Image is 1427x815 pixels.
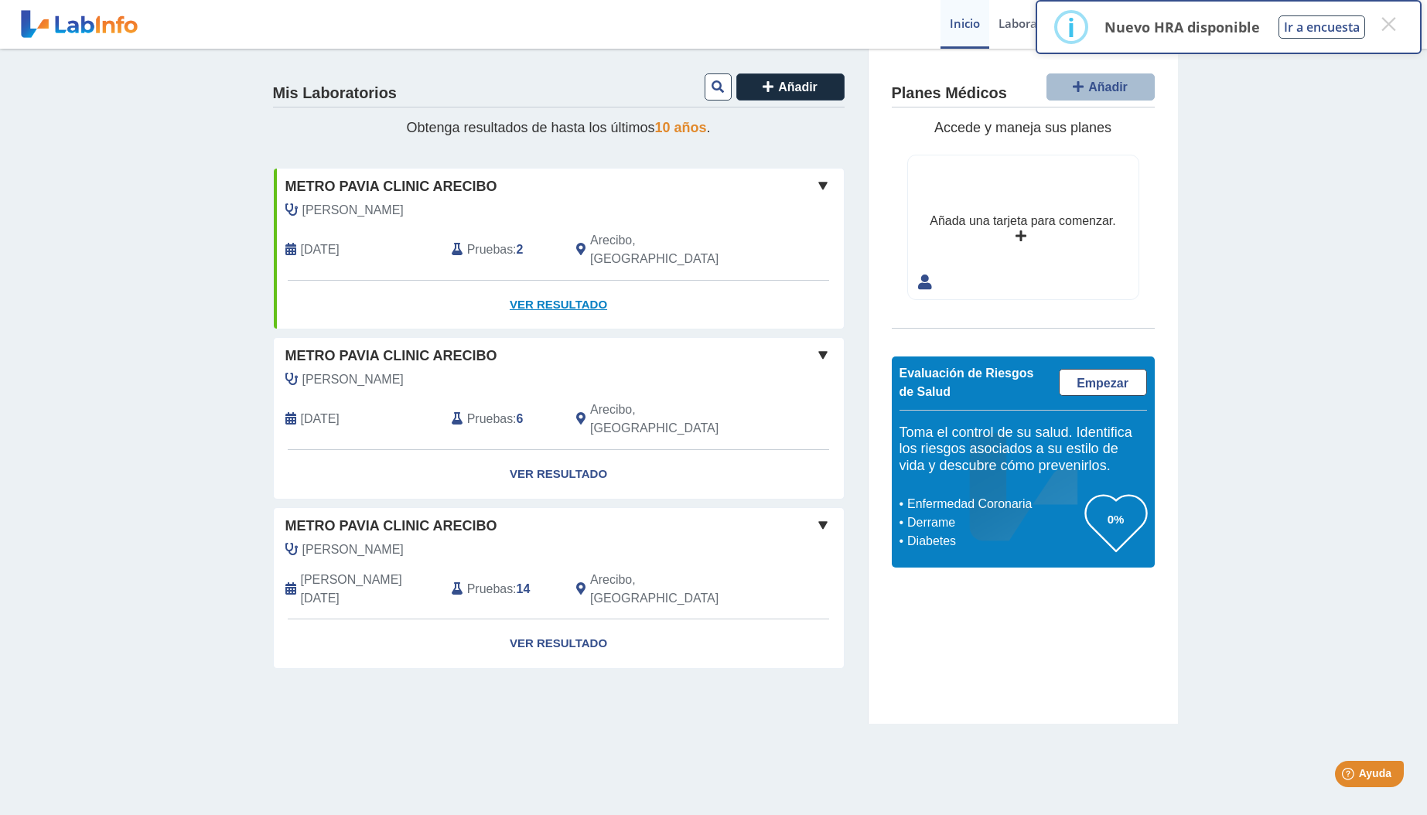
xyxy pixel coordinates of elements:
[590,231,761,268] span: Arecibo, PR
[285,516,497,537] span: Metro Pavia Clinic Arecibo
[302,540,404,559] span: Santiago Caraballo, Dania
[903,532,1085,551] li: Diabetes
[1067,13,1075,41] div: i
[517,582,531,595] b: 14
[517,243,524,256] b: 2
[900,425,1147,475] h5: Toma el control de su salud. Identifica los riesgos asociados a su estilo de vida y descubre cómo...
[301,240,340,259] span: 2025-09-05
[655,120,707,135] span: 10 años
[440,401,565,438] div: :
[285,176,497,197] span: Metro Pavia Clinic Arecibo
[274,281,844,329] a: Ver Resultado
[274,619,844,668] a: Ver Resultado
[903,513,1085,532] li: Derrame
[1278,15,1365,39] button: Ir a encuesta
[1289,755,1410,798] iframe: Help widget launcher
[285,346,497,367] span: Metro Pavia Clinic Arecibo
[934,120,1111,135] span: Accede y maneja sus planes
[930,212,1115,230] div: Añada una tarjeta para comenzar.
[467,240,513,259] span: Pruebas
[892,84,1007,103] h4: Planes Médicos
[1046,73,1155,101] button: Añadir
[1088,80,1128,94] span: Añadir
[440,231,565,268] div: :
[273,84,397,103] h4: Mis Laboratorios
[274,450,844,499] a: Ver Resultado
[736,73,845,101] button: Añadir
[1059,369,1147,396] a: Empezar
[440,571,565,608] div: :
[778,80,818,94] span: Añadir
[1085,510,1147,529] h3: 0%
[1374,10,1402,38] button: Close this dialog
[900,367,1034,398] span: Evaluación de Riesgos de Salud
[301,410,340,428] span: 2025-03-04
[590,571,761,608] span: Arecibo, PR
[590,401,761,438] span: Arecibo, PR
[903,495,1085,513] li: Enfermedad Coronaria
[302,370,404,389] span: Santiago Caraballo, Dania
[517,412,524,425] b: 6
[467,410,513,428] span: Pruebas
[1077,377,1128,390] span: Empezar
[301,571,440,608] span: 2024-01-09
[406,120,710,135] span: Obtenga resultados de hasta los últimos .
[1104,18,1260,36] p: Nuevo HRA disponible
[467,580,513,598] span: Pruebas
[302,201,404,220] span: Santiago Caraballo, Dania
